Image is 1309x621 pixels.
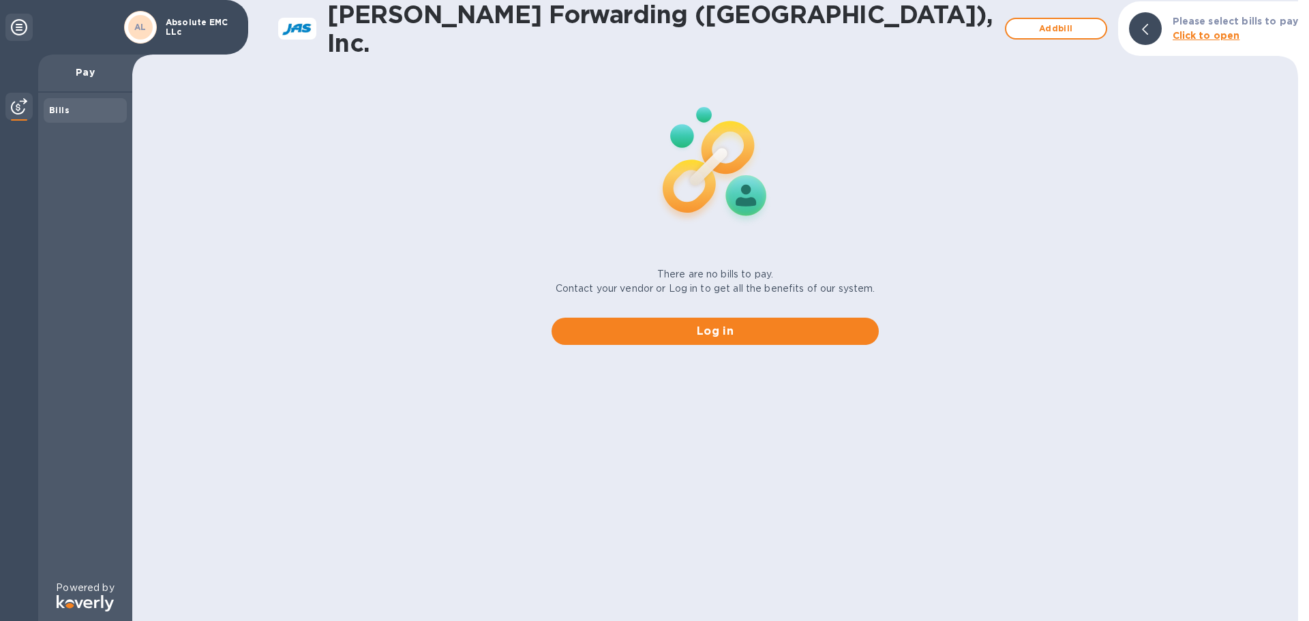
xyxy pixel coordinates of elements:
[562,323,868,339] span: Log in
[556,267,875,296] p: There are no bills to pay. Contact your vendor or Log in to get all the benefits of our system.
[1005,18,1107,40] button: Addbill
[57,595,114,611] img: Logo
[1173,30,1240,41] b: Click to open
[134,22,147,32] b: AL
[49,65,121,79] p: Pay
[552,318,879,345] button: Log in
[166,18,234,37] p: Absolute EMC LLc
[1017,20,1095,37] span: Add bill
[56,581,114,595] p: Powered by
[1173,16,1298,27] b: Please select bills to pay
[49,105,70,115] b: Bills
